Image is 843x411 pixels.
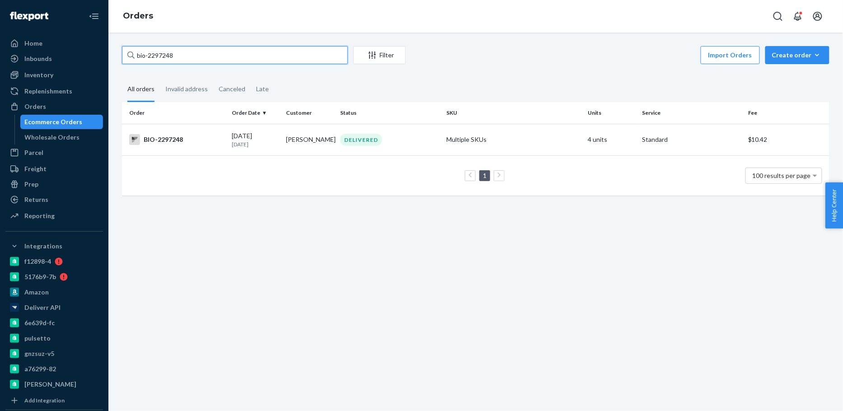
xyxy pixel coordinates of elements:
[24,334,51,343] div: pulsetto
[5,300,103,315] a: Deliverr API
[772,51,823,60] div: Create order
[123,11,153,21] a: Orders
[127,77,155,102] div: All orders
[24,318,55,327] div: 6e639d-fc
[353,46,406,64] button: Filter
[443,124,584,155] td: Multiple SKUs
[24,102,46,111] div: Orders
[122,102,228,124] th: Order
[5,84,103,98] a: Replenishments
[232,131,279,148] div: [DATE]
[638,102,745,124] th: Service
[116,3,160,29] ol: breadcrumbs
[584,124,638,155] td: 4 units
[769,7,787,25] button: Open Search Box
[24,54,52,63] div: Inbounds
[5,395,103,406] a: Add Integration
[481,172,488,179] a: Page 1 is your current page
[24,39,42,48] div: Home
[5,192,103,207] a: Returns
[24,349,54,358] div: gnzsuz-v5
[24,364,56,374] div: a76299-82
[24,211,55,220] div: Reporting
[24,70,53,79] div: Inventory
[753,172,811,179] span: 100 results per page
[20,130,103,145] a: Wholesale Orders
[24,164,47,173] div: Freight
[5,51,103,66] a: Inbounds
[232,140,279,148] p: [DATE]
[24,180,38,189] div: Prep
[24,380,76,389] div: [PERSON_NAME]
[5,99,103,114] a: Orders
[5,285,103,299] a: Amazon
[701,46,760,64] button: Import Orders
[25,133,80,142] div: Wholesale Orders
[354,51,405,60] div: Filter
[5,36,103,51] a: Home
[24,303,61,312] div: Deliverr API
[24,397,65,404] div: Add Integration
[129,134,225,145] div: BIO-2297248
[228,102,282,124] th: Order Date
[24,257,51,266] div: f12898-4
[5,254,103,269] a: f12898-4
[5,331,103,346] a: pulsetto
[5,316,103,330] a: 6e639d-fc
[5,177,103,191] a: Prep
[809,7,827,25] button: Open account menu
[745,102,829,124] th: Fee
[282,124,337,155] td: [PERSON_NAME]
[219,77,245,101] div: Canceled
[5,270,103,284] a: 5176b9-7b
[5,362,103,376] a: a76299-82
[825,182,843,229] button: Help Center
[765,46,829,64] button: Create order
[85,7,103,25] button: Close Navigation
[122,46,348,64] input: Search orders
[337,102,443,124] th: Status
[165,77,208,101] div: Invalid address
[745,124,829,155] td: $10.42
[24,87,72,96] div: Replenishments
[5,162,103,176] a: Freight
[24,242,62,251] div: Integrations
[5,145,103,160] a: Parcel
[24,148,43,157] div: Parcel
[443,102,584,124] th: SKU
[24,288,49,297] div: Amazon
[5,346,103,361] a: gnzsuz-v5
[10,12,48,21] img: Flexport logo
[789,7,807,25] button: Open notifications
[5,377,103,392] a: [PERSON_NAME]
[25,117,83,126] div: Ecommerce Orders
[584,102,638,124] th: Units
[5,68,103,82] a: Inventory
[20,115,103,129] a: Ecommerce Orders
[5,239,103,253] button: Integrations
[24,272,56,281] div: 5176b9-7b
[256,77,269,101] div: Late
[642,135,741,144] p: Standard
[24,195,48,204] div: Returns
[5,209,103,223] a: Reporting
[340,134,382,146] div: DELIVERED
[286,109,333,117] div: Customer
